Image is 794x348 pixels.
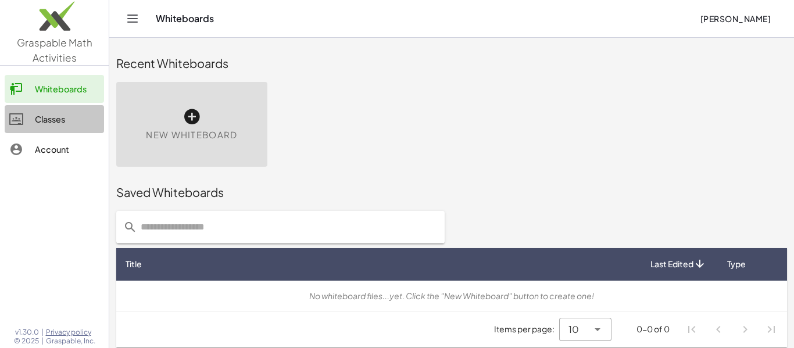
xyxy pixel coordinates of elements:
div: Saved Whiteboards [116,184,787,200]
a: Privacy policy [46,328,95,337]
span: 10 [568,322,579,336]
div: No whiteboard files...yet. Click the "New Whiteboard" button to create one! [126,290,778,302]
a: Classes [5,105,104,133]
span: Type [727,258,746,270]
div: Account [35,142,99,156]
div: 0-0 of 0 [636,323,670,335]
span: Graspable Math Activities [17,36,92,64]
i: prepended action [123,220,137,234]
span: | [41,336,44,346]
span: Graspable, Inc. [46,336,95,346]
div: Whiteboards [35,82,99,96]
span: Items per page: [494,323,559,335]
span: | [41,328,44,337]
span: [PERSON_NAME] [700,13,771,24]
span: © 2025 [14,336,39,346]
button: [PERSON_NAME] [691,8,780,29]
a: Account [5,135,104,163]
span: Last Edited [650,258,693,270]
button: Toggle navigation [123,9,142,28]
nav: Pagination Navigation [679,316,785,343]
span: New Whiteboard [146,128,237,142]
span: v1.30.0 [15,328,39,337]
span: Title [126,258,142,270]
div: Recent Whiteboards [116,55,787,71]
div: Classes [35,112,99,126]
a: Whiteboards [5,75,104,103]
